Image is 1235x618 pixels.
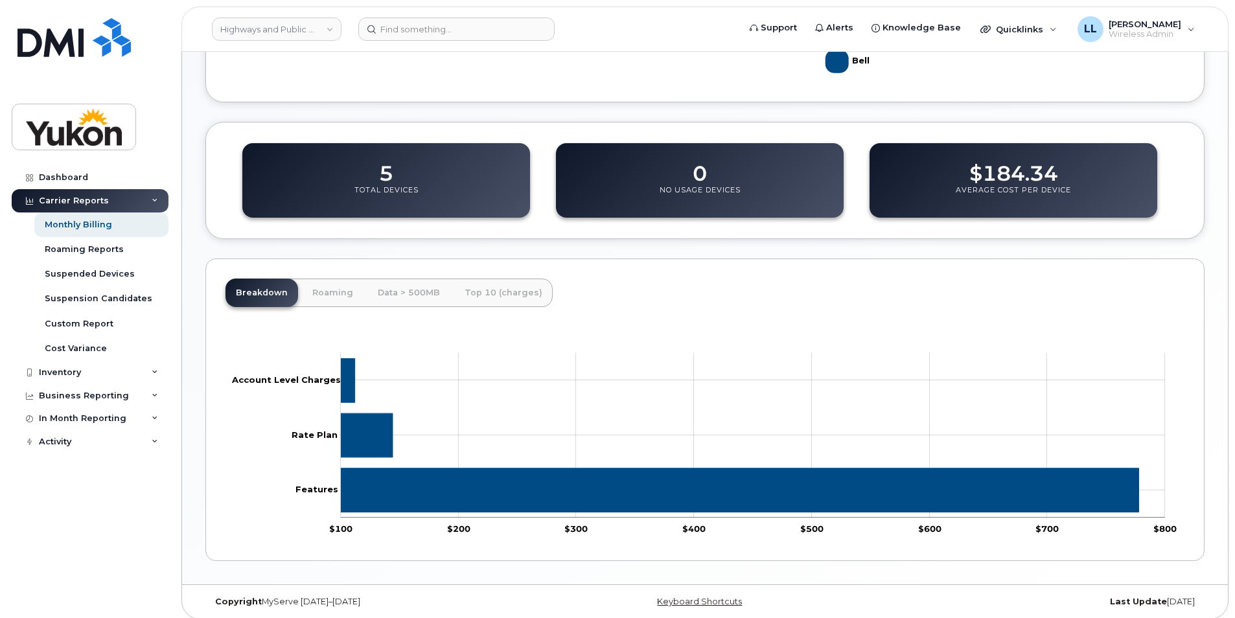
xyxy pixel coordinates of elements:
[826,21,853,34] span: Alerts
[682,523,706,534] tspan: $400
[292,429,338,440] tspan: Rate Plan
[996,24,1043,34] span: Quicklinks
[693,149,707,185] dd: 0
[1084,21,1097,37] span: LL
[741,15,806,41] a: Support
[825,45,873,78] g: Legend
[215,597,262,606] strong: Copyright
[354,185,419,209] p: Total Devices
[800,523,824,534] tspan: $500
[971,16,1066,42] div: Quicklinks
[341,359,1139,512] g: Series
[205,597,538,607] div: MyServe [DATE]–[DATE]
[358,17,555,41] input: Find something...
[302,279,364,307] a: Roaming
[761,21,797,34] span: Support
[825,45,873,78] g: Bell
[454,279,553,307] a: Top 10 (charges)
[1153,523,1177,534] tspan: $800
[660,185,741,209] p: No Usage Devices
[806,15,862,41] a: Alerts
[225,279,298,307] a: Breakdown
[1109,29,1181,40] span: Wireless Admin
[367,279,450,307] a: Data > 500MB
[1068,16,1204,42] div: Lingling Lu
[956,185,1071,209] p: Average Cost Per Device
[379,149,393,185] dd: 5
[231,374,341,385] tspan: Account Level Charges
[295,484,338,494] tspan: Features
[862,15,970,41] a: Knowledge Base
[918,523,941,534] tspan: $600
[329,523,352,534] tspan: $100
[883,21,961,34] span: Knowledge Base
[871,597,1205,607] div: [DATE]
[1109,19,1181,29] span: [PERSON_NAME]
[226,353,1177,534] g: Chart
[564,523,588,534] tspan: $300
[1035,523,1059,534] tspan: $700
[212,17,341,41] a: Highways and Public Works (YTG)
[969,149,1058,185] dd: $184.34
[1110,597,1167,606] strong: Last Update
[657,597,742,606] a: Keyboard Shortcuts
[447,523,470,534] tspan: $200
